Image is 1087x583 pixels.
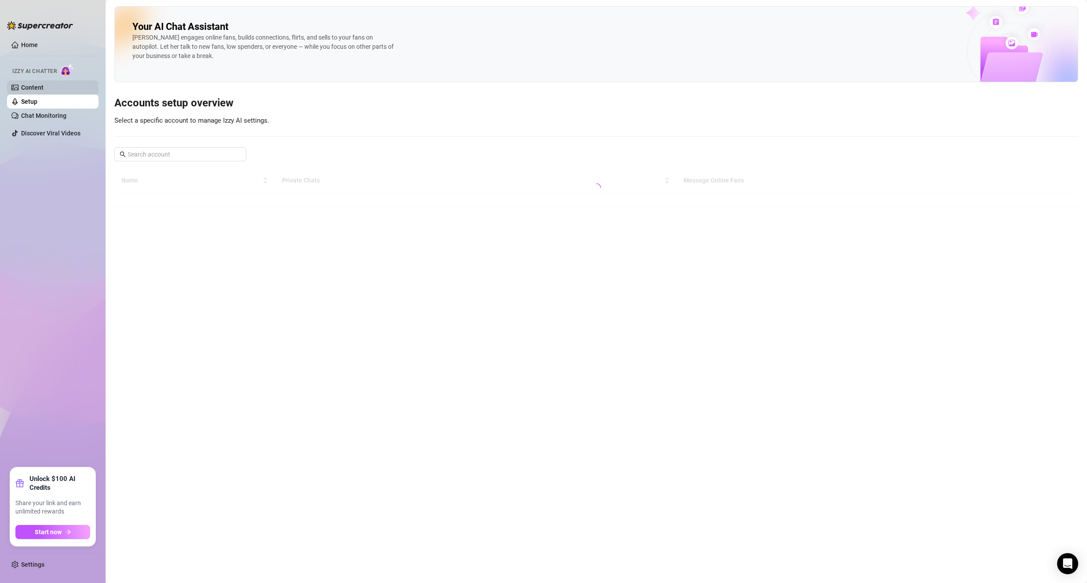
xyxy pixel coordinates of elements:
span: Select a specific account to manage Izzy AI settings. [114,117,269,124]
span: gift [15,479,24,488]
span: Start now [35,528,62,536]
a: Discover Viral Videos [21,130,81,137]
strong: Unlock $100 AI Credits [29,474,90,492]
span: Share your link and earn unlimited rewards [15,499,90,516]
span: loading [591,183,602,193]
h2: Your AI Chat Assistant [132,21,228,33]
a: Chat Monitoring [21,112,66,119]
a: Settings [21,561,44,568]
span: search [120,151,126,157]
h3: Accounts setup overview [114,96,1078,110]
input: Search account [128,149,234,159]
span: Izzy AI Chatter [12,67,57,76]
img: AI Chatter [60,64,74,77]
a: Content [21,84,44,91]
span: arrow-right [65,529,71,535]
a: Home [21,41,38,48]
img: logo-BBDzfeDw.svg [7,21,73,30]
div: Open Intercom Messenger [1057,553,1078,574]
a: Setup [21,98,37,105]
div: [PERSON_NAME] engages online fans, builds connections, flirts, and sells to your fans on autopilo... [132,33,396,61]
button: Start nowarrow-right [15,525,90,539]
